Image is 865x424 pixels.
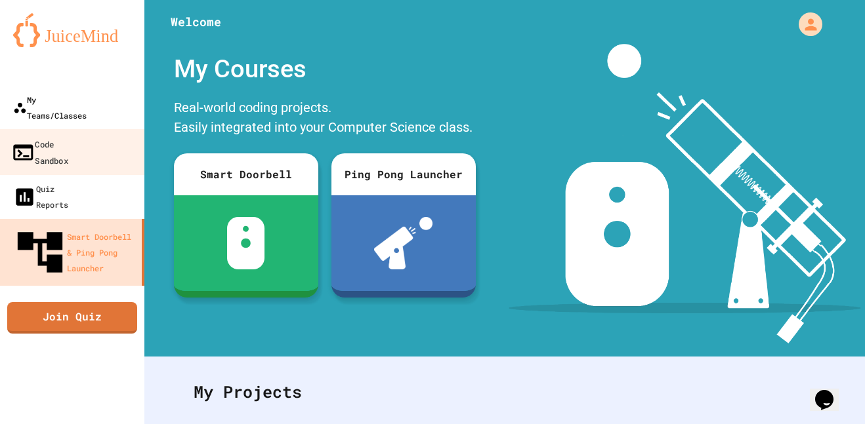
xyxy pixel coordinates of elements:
[227,217,264,269] img: sdb-white.svg
[785,9,826,39] div: My Account
[509,44,860,343] img: banner-image-my-projects.png
[331,153,476,195] div: Ping Pong Launcher
[374,217,433,269] img: ppl-with-ball.png
[13,92,87,123] div: My Teams/Classes
[167,94,482,144] div: Real-world coding projects. Easily integrated into your Computer Science class.
[7,302,137,334] a: Join Quiz
[11,136,68,168] div: Code Sandbox
[167,44,482,94] div: My Courses
[810,372,852,411] iframe: chat widget
[13,13,131,47] img: logo-orange.svg
[180,366,829,417] div: My Projects
[13,225,137,279] div: Smart Doorbell & Ping Pong Launcher
[174,153,318,195] div: Smart Doorbell
[13,181,68,212] div: Quiz Reports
